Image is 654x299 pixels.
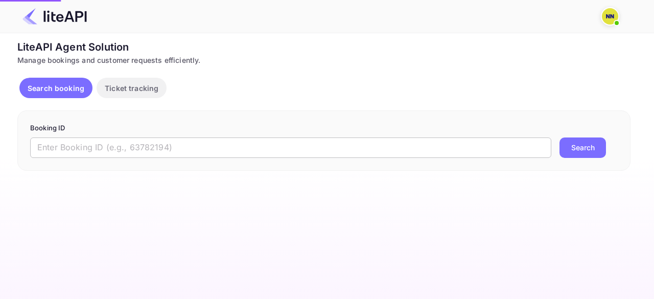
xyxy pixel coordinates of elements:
div: LiteAPI Agent Solution [17,39,630,55]
button: Search [559,137,606,158]
p: Search booking [28,83,84,94]
p: Booking ID [30,123,618,133]
div: Manage bookings and customer requests efficiently. [17,55,630,65]
p: Ticket tracking [105,83,158,94]
input: Enter Booking ID (e.g., 63782194) [30,137,551,158]
img: LiteAPI Logo [22,8,87,25]
img: N/A N/A [602,8,618,25]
